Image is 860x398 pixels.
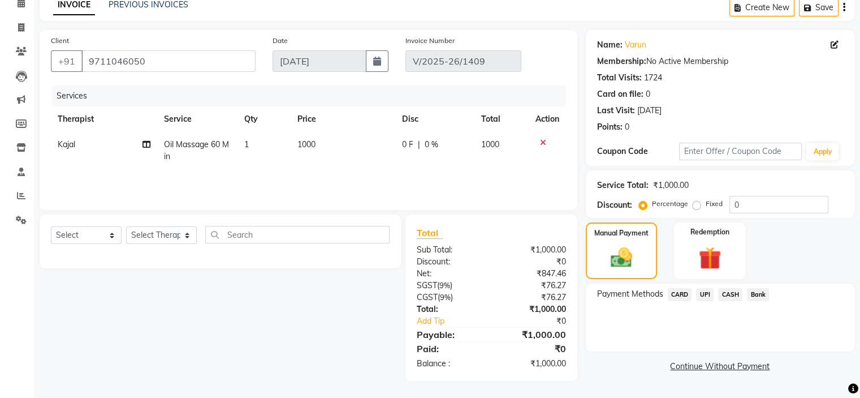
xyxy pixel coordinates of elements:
span: 1 [244,139,249,149]
label: Client [51,36,69,46]
button: Apply [806,143,839,160]
img: _cash.svg [604,245,639,270]
a: Add Tip [408,315,505,327]
span: 0 F [401,139,413,151]
div: Paid: [408,342,491,356]
div: Discount: [597,199,632,211]
span: Oil Massage 60 Min [164,139,229,161]
input: Search [205,226,390,243]
th: Price [291,106,395,132]
div: Discount: [408,256,491,268]
input: Search by Name/Mobile/Email/Code [81,50,256,72]
div: Services [52,85,574,106]
th: Action [529,106,566,132]
div: Payable: [408,328,491,341]
div: ₹0 [491,342,574,356]
span: CASH [718,288,742,301]
button: +91 [51,50,83,72]
label: Redemption [690,227,729,237]
div: Points: [597,121,623,133]
div: ₹0 [491,256,574,268]
div: Total: [408,303,491,315]
a: Varun [625,39,646,51]
span: 1000 [481,139,499,149]
th: Service [157,106,237,132]
span: | [417,139,420,151]
div: Service Total: [597,179,649,191]
div: ( ) [408,280,491,292]
span: Bank [747,288,769,301]
img: _gift.svg [692,244,728,272]
th: Qty [237,106,291,132]
span: UPI [696,288,714,301]
div: [DATE] [637,105,662,117]
div: ₹1,000.00 [491,358,574,370]
div: Balance : [408,358,491,370]
div: Membership: [597,55,646,67]
div: 0 [625,121,629,133]
th: Disc [395,106,474,132]
div: ₹76.27 [491,292,574,303]
div: ₹1,000.00 [491,244,574,256]
div: ₹1,000.00 [491,328,574,341]
a: Continue Without Payment [588,361,852,373]
div: ₹847.46 [491,268,574,280]
span: Total [417,227,443,239]
div: ₹1,000.00 [653,179,689,191]
label: Percentage [652,199,688,209]
th: Total [474,106,528,132]
div: ₹1,000.00 [491,303,574,315]
span: 9% [439,281,450,290]
div: Card on file: [597,88,643,100]
div: Total Visits: [597,72,642,84]
label: Invoice Number [405,36,455,46]
span: 9% [440,293,451,302]
div: 0 [646,88,650,100]
div: Coupon Code [597,145,679,157]
div: Net: [408,268,491,280]
span: 0 % [424,139,438,151]
span: 1000 [297,139,316,149]
span: CGST [417,292,438,302]
label: Fixed [706,199,723,209]
div: 1724 [644,72,662,84]
span: Payment Methods [597,288,663,300]
div: No Active Membership [597,55,843,67]
span: SGST [417,280,437,290]
span: Kajal [58,139,75,149]
div: ₹0 [505,315,574,327]
th: Therapist [51,106,157,132]
div: ( ) [408,292,491,303]
div: Sub Total: [408,244,491,256]
label: Manual Payment [594,228,649,238]
input: Enter Offer / Coupon Code [679,143,802,160]
div: Name: [597,39,623,51]
div: Last Visit: [597,105,635,117]
label: Date [273,36,288,46]
span: CARD [668,288,692,301]
div: ₹76.27 [491,280,574,292]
